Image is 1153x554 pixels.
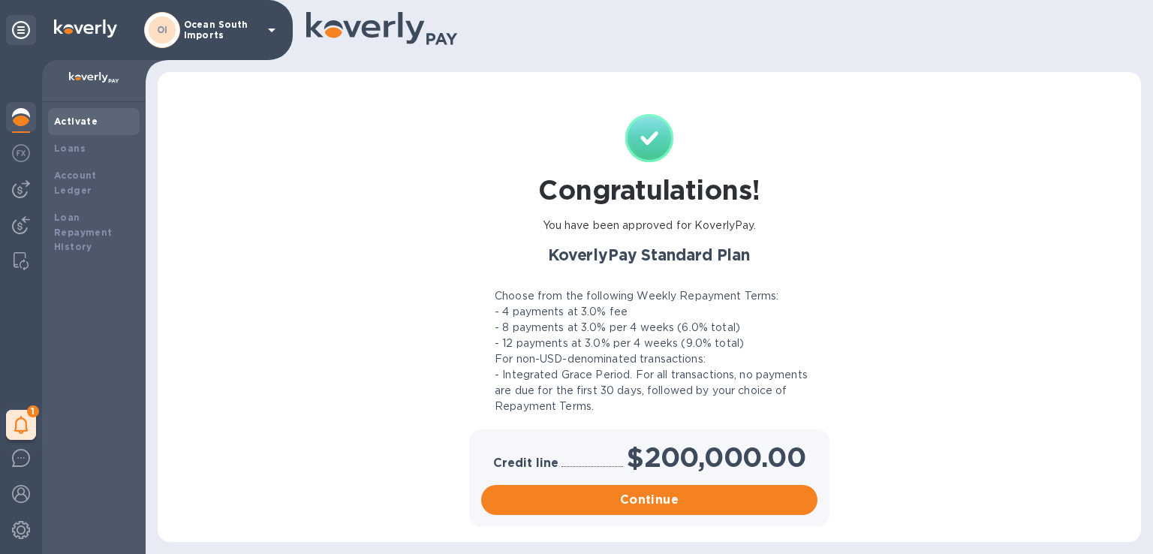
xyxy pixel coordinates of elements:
img: Foreign exchange [12,144,30,162]
span: Continue [493,491,805,509]
div: Unpin categories [6,15,36,45]
b: OI [157,24,168,35]
p: - 12 payments at 3.0% per 4 weeks (9.0% total) [495,336,744,351]
span: 1 [27,405,39,417]
p: Ocean South Imports [184,20,259,41]
h1: Congratulations! [538,174,760,206]
p: - 4 payments at 3.0% fee [495,304,628,320]
p: - Integrated Grace Period. For all transactions, no payments are due for the first 30 days, follo... [495,367,826,414]
p: - 8 payments at 3.0% per 4 weeks (6.0% total) [495,320,740,336]
h3: Credit line [493,456,558,471]
button: Continue [481,485,817,515]
b: Account Ledger [54,170,97,196]
h2: KoverlyPay Standard Plan [472,245,826,264]
img: Logo [54,20,117,38]
p: You have been approved for KoverlyPay. [543,218,757,233]
b: Loans [54,143,86,154]
p: Choose from the following Weekly Repayment Terms: [495,288,778,304]
b: Loan Repayment History [54,212,113,253]
p: For non-USD-denominated transactions: [495,351,706,367]
h1: $200,000.00 [626,441,805,473]
b: Activate [54,116,98,127]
